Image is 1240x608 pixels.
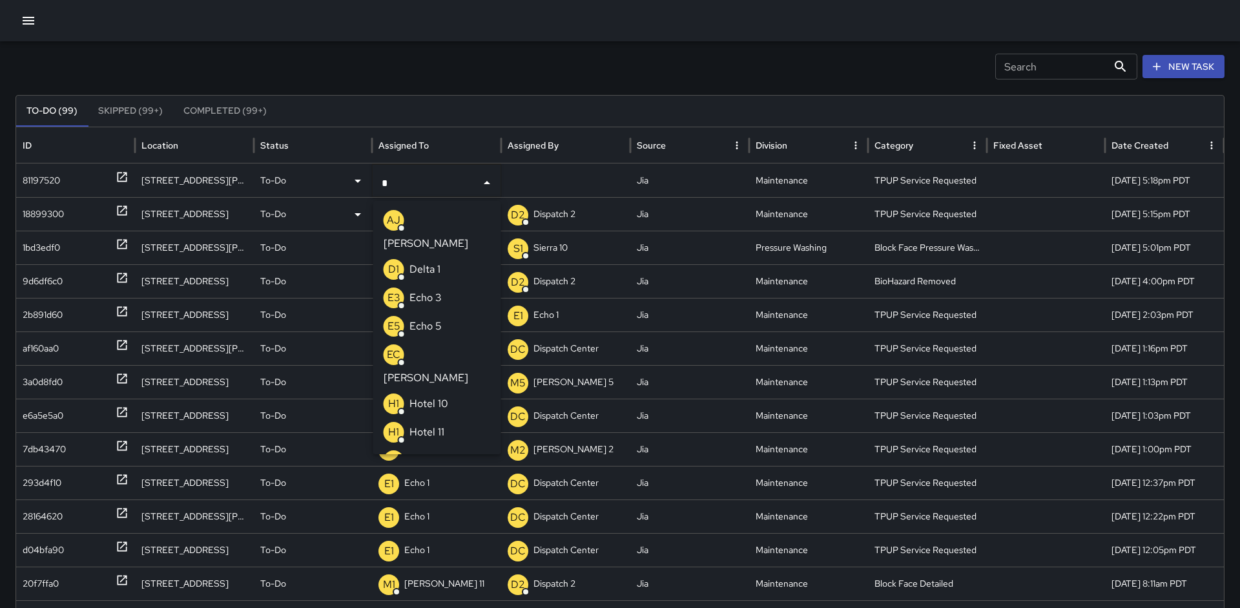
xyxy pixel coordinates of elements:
[135,533,254,567] div: 510 9th Street
[511,207,525,223] p: D2
[384,370,468,386] p: [PERSON_NAME]
[387,213,400,228] p: AJ
[728,136,746,154] button: Source column menu
[260,433,286,466] p: To-Do
[630,331,749,365] div: Jia
[141,140,178,151] div: Location
[749,499,868,533] div: Maintenance
[1105,298,1224,331] div: 10/14/2025, 2:03pm PDT
[384,543,394,559] p: E1
[1203,136,1221,154] button: Date Created column menu
[378,140,429,151] div: Assigned To
[1105,466,1224,499] div: 10/14/2025, 12:37pm PDT
[88,96,173,127] button: Skipped (99+)
[387,290,400,306] p: E3
[749,197,868,231] div: Maintenance
[868,499,987,533] div: TPUP Service Requested
[749,365,868,399] div: Maintenance
[135,399,254,432] div: 337 15th Street
[409,425,444,440] p: Hotel 11
[1105,432,1224,466] div: 10/14/2025, 1:00pm PDT
[23,231,60,264] div: 1bd3edf0
[260,534,286,567] p: To-Do
[23,366,63,399] div: 3a0d8fd0
[260,299,286,331] p: To-Do
[1105,365,1224,399] div: 10/14/2025, 1:13pm PDT
[510,543,526,559] p: DC
[135,331,254,365] div: 2225 Webster Street
[511,275,525,290] p: D2
[409,262,440,277] p: Delta 1
[23,567,59,600] div: 20f7ffa0
[868,466,987,499] div: TPUP Service Requested
[1105,331,1224,365] div: 10/14/2025, 1:16pm PDT
[630,264,749,298] div: Jia
[409,319,442,334] p: Echo 5
[749,331,868,365] div: Maintenance
[847,136,865,154] button: Division column menu
[630,533,749,567] div: Jia
[756,140,787,151] div: Division
[1111,140,1168,151] div: Date Created
[23,534,64,567] div: d04bfa90
[630,466,749,499] div: Jia
[260,567,286,600] p: To-Do
[135,466,254,499] div: 396 11th Street
[868,567,987,600] div: Block Face Detailed
[388,425,399,440] p: H1
[260,332,286,365] p: To-Do
[135,298,254,331] div: 376 19th Street
[513,308,523,324] p: E1
[260,399,286,432] p: To-Do
[404,534,429,567] p: Echo 1
[630,231,749,264] div: Jia
[630,197,749,231] div: Jia
[23,466,61,499] div: 293d4f10
[868,399,987,432] div: TPUP Service Requested
[23,433,66,466] div: 7db43470
[637,140,666,151] div: Source
[135,432,254,466] div: 1720 Telegraph Avenue
[630,365,749,399] div: Jia
[749,466,868,499] div: Maintenance
[260,164,286,197] p: To-Do
[387,347,400,362] p: EC
[1105,231,1224,264] div: 10/14/2025, 5:01pm PDT
[533,466,599,499] p: Dispatch Center
[384,236,468,251] p: [PERSON_NAME]
[630,163,749,197] div: Jia
[510,342,526,357] p: DC
[533,231,568,264] p: Sierra 10
[383,577,395,592] p: M1
[23,140,32,151] div: ID
[135,567,254,600] div: 143 Bay Place
[387,319,400,334] p: E5
[533,332,599,365] p: Dispatch Center
[533,534,599,567] p: Dispatch Center
[404,466,429,499] p: Echo 1
[1105,567,1224,600] div: 10/14/2025, 8:11am PDT
[404,567,484,600] p: [PERSON_NAME] 11
[510,375,526,391] p: M5
[510,443,526,458] p: M2
[966,136,984,154] button: Category column menu
[1105,163,1224,197] div: 10/14/2025, 5:18pm PDT
[533,265,575,298] p: Dispatch 2
[749,231,868,264] div: Pressure Washing
[749,163,868,197] div: Maintenance
[23,265,63,298] div: 9d6df6c0
[1105,499,1224,533] div: 10/14/2025, 12:22pm PDT
[260,140,289,151] div: Status
[533,299,559,331] p: Echo 1
[260,198,286,231] p: To-Do
[478,174,496,192] button: Close
[388,396,399,412] p: H1
[260,466,286,499] p: To-Do
[16,96,88,127] button: To-Do (99)
[511,577,525,592] p: D2
[749,432,868,466] div: Maintenance
[409,396,448,412] p: Hotel 10
[23,399,63,432] div: e6a5e5a0
[1105,197,1224,231] div: 10/14/2025, 5:15pm PDT
[533,366,614,399] p: [PERSON_NAME] 5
